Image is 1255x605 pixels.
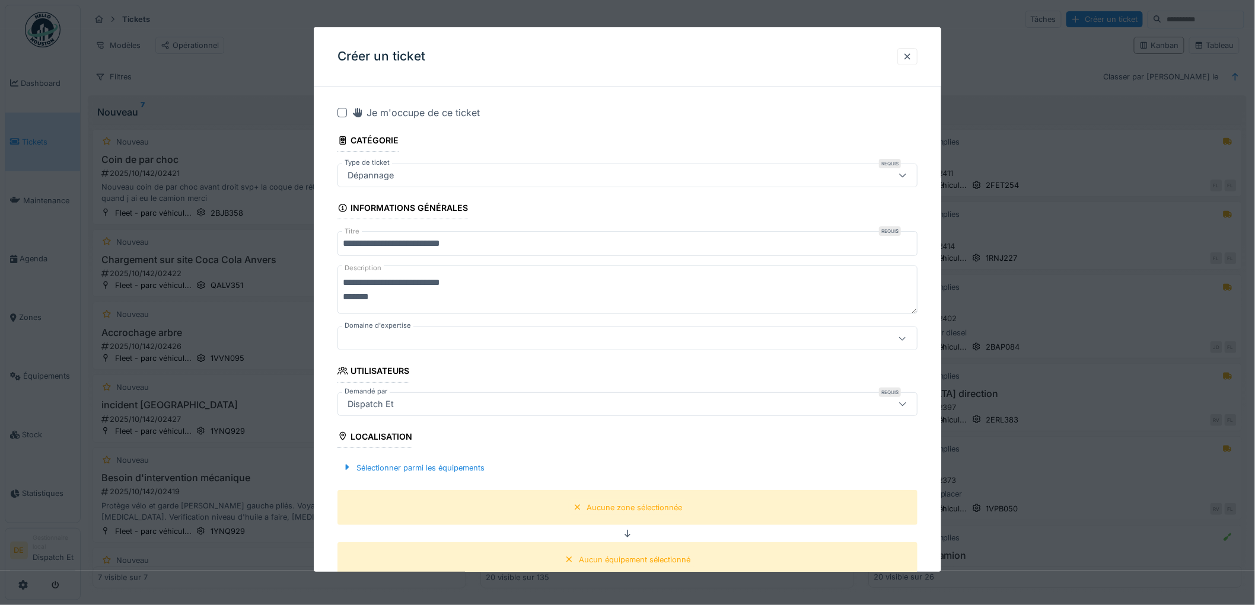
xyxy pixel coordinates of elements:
div: Localisation [337,427,412,447]
div: Je m'occupe de ce ticket [352,105,480,120]
div: Sélectionner parmi les équipements [337,460,489,476]
label: Description [342,261,384,276]
label: Demandé par [342,386,390,396]
div: Dispatch Et [343,397,399,410]
div: Aucun équipement sélectionné [579,554,690,565]
div: Requis [879,226,901,236]
label: Titre [342,226,362,236]
div: Utilisateurs [337,362,409,382]
h3: Créer un ticket [337,49,425,64]
div: Requis [879,159,901,168]
div: Informations générales [337,199,468,219]
label: Type de ticket [342,158,392,168]
div: Dépannage [343,169,399,182]
div: Requis [879,387,901,396]
div: Catégorie [337,132,399,152]
label: Domaine d'expertise [342,321,413,331]
div: Aucune zone sélectionnée [587,502,683,513]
